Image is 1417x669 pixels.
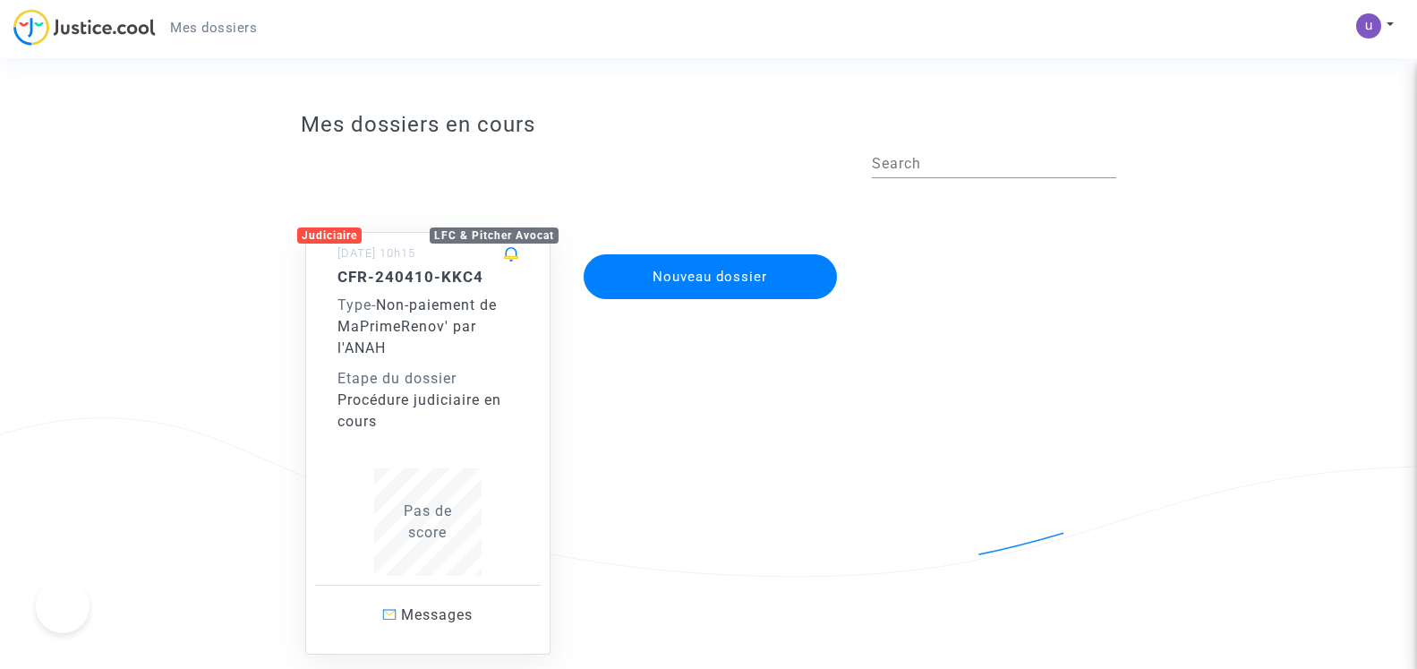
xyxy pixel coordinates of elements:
span: Type [337,296,371,313]
a: JudiciaireLFC & Pitcher Avocat[DATE] 10h15CFR-240410-KKC4Type-Non-paiement de MaPrimeRenov' par l... [287,196,568,655]
span: - [337,296,376,313]
h5: CFR-240410-KKC4 [337,268,518,286]
img: jc-logo.svg [13,9,156,46]
div: Etape du dossier [337,368,518,390]
small: [DATE] 10h15 [337,246,415,260]
button: Nouveau dossier [584,254,838,299]
a: Mes dossiers [156,14,271,41]
iframe: Help Scout Beacon - Open [36,579,90,633]
div: LFC & Pitcher Avocat [430,227,559,244]
a: Messages [315,585,541,645]
span: Mes dossiers [170,20,257,36]
img: ACg8ocKGraK7SQwwiYtKgrSh2r98w9jfN7difddUvybrEiivUOf0eg=s96-c [1356,13,1381,39]
span: Pas de score [404,502,452,541]
span: Messages [401,606,473,623]
a: Nouveau dossier [582,243,840,260]
h3: Mes dossiers en cours [301,112,1116,138]
span: Non-paiement de MaPrimeRenov' par l'ANAH [337,296,497,356]
div: Judiciaire [297,227,362,244]
div: Procédure judiciaire en cours [337,390,518,433]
